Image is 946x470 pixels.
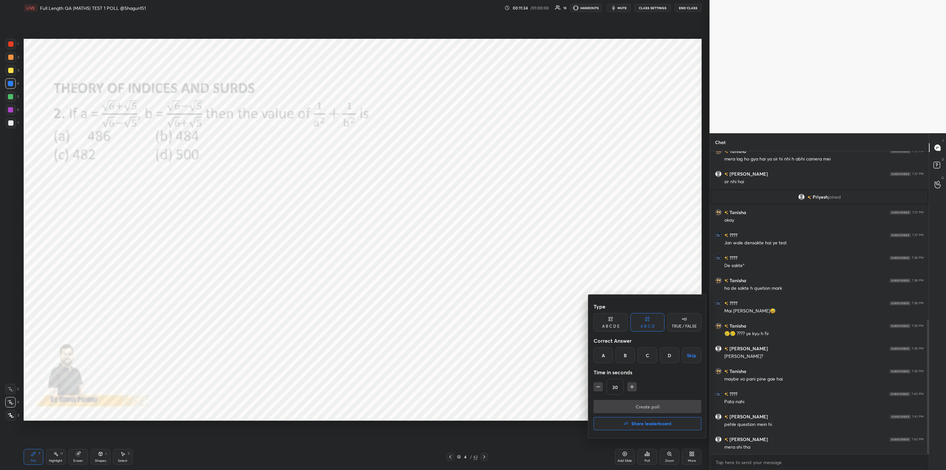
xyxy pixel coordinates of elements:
button: Skip [682,347,701,363]
div: B [616,347,635,363]
div: TRUE / FALSE [672,324,697,328]
div: Correct Answer [594,334,701,347]
div: A [594,347,613,363]
div: A B C D E [602,324,619,328]
div: Time in seconds [594,366,701,379]
div: A B C D [641,324,655,328]
button: Share leaderboard [594,417,701,430]
div: D [660,347,679,363]
div: Type [594,300,701,313]
div: C [638,347,657,363]
h4: Share leaderboard [631,421,671,426]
